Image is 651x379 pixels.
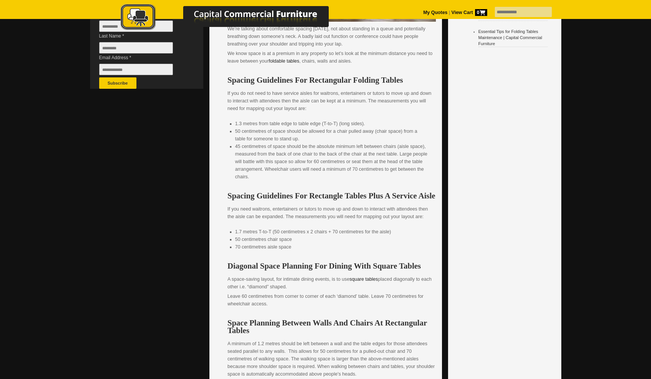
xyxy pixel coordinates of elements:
p: If you do not need to have service aisles for waitrons, entertainers or tutors to move up and dow... [228,90,436,112]
p: Leave 60 centimetres from corner to corner of each ‘diamond’ table. Leave 70 centimetres for whee... [228,293,436,308]
a: Essential Tips for Folding Tables Maintenance | Capital Commercial Furniture [478,29,542,46]
a: Capital Commercial Furniture Logo [100,4,366,34]
li: 70 centimetres aisle space [235,243,428,251]
span: 0 [475,9,487,16]
button: Subscribe [99,77,136,89]
img: Capital Commercial Furniture Logo [100,4,366,31]
p: We know space is at a premium in any property so let’s look at the minimum distance you need to l... [228,50,436,65]
strong: Spacing Guidelines For Rectangular Folding Tables [228,75,403,85]
strong: Diagonal Space Planning For Dining With Square Tables [228,261,421,270]
a: square tables [350,277,378,282]
p: If you need waitrons, entertainers or tutors to move up and down to interact with attendees then ... [228,205,436,220]
li: 1.7 metres T-to-T (50 centimetres x 2 chairs + 70 centimetres for the aisle) [235,228,428,236]
strong: Spacing Guidelines For Rectangle Tables Plus A Service Aisle [228,191,436,200]
a: View Cart0 [450,10,487,15]
input: Email Address * [99,64,173,75]
a: My Quotes [423,10,448,15]
li: 50 centimetres of space should be allowed for a chair pulled away (chair space) from a table for ... [235,127,428,143]
input: Last Name * [99,42,173,53]
li: 45 centimetres of space should be the absolute minimum left between chairs (aisle space), measure... [235,143,428,181]
a: foldable tables [269,58,299,64]
li: 1.3 metres from table edge to table edge (T-to-T) (long sides). [235,120,428,127]
span: Last Name * [99,32,184,40]
li: 50 centimetres chair space [235,236,428,243]
span: Email Address * [99,54,184,61]
strong: View Cart [451,10,487,15]
input: First Name * [99,20,173,32]
p: A space-saving layout, for intimate dining events, is to use placed diagonally to each other i.e.... [228,275,436,291]
p: A minimum of 1.2 metres should be left between a wall and the table edges for those attendees sea... [228,340,436,378]
strong: Space Planning Between Walls And Chairs At Rectangular Tables [228,318,427,335]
